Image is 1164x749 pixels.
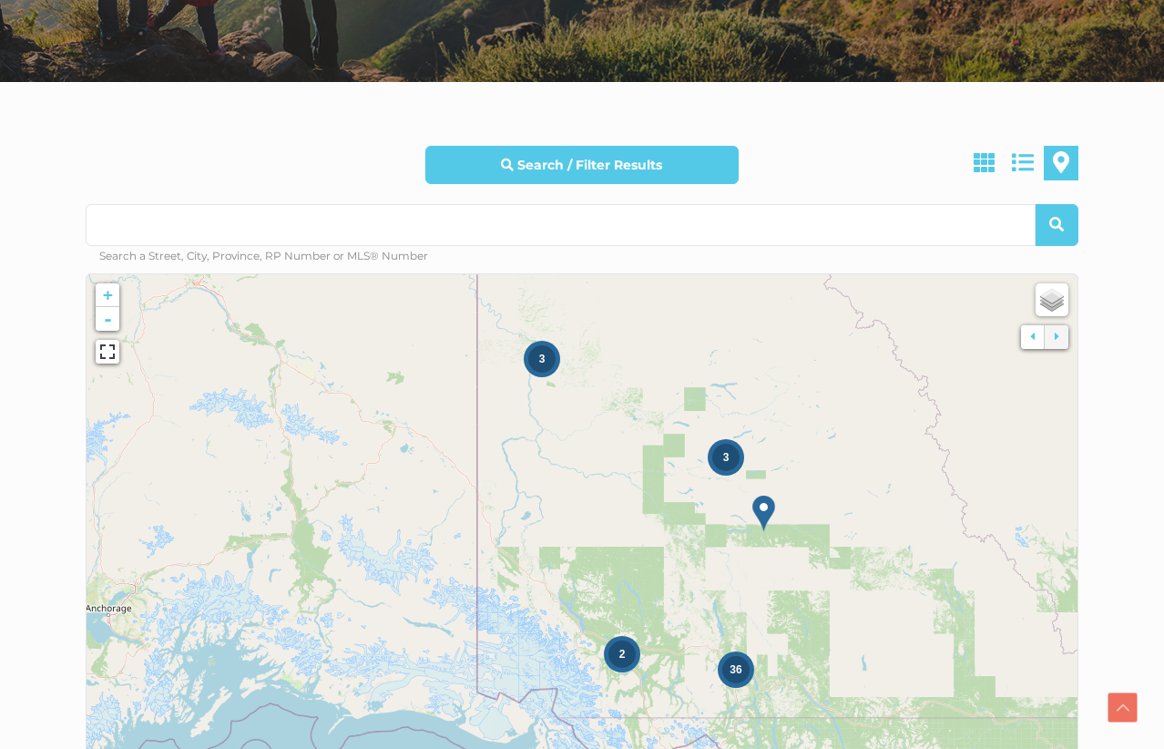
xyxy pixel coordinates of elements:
[539,353,546,365] span: 3
[1036,283,1068,316] a: Layers
[619,648,626,661] span: 2
[96,307,119,331] a: -
[730,663,741,676] span: 36
[99,249,428,262] small: Search a Street, City, Province, RP Number or MLS® Number
[425,146,738,184] a: Search / Filter Results
[96,340,119,364] a: View Fullscreen
[517,157,662,173] strong: Search / Filter Results
[723,451,730,464] span: 3
[96,283,119,307] a: +
[752,495,775,532] img: marker-icon-default.png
